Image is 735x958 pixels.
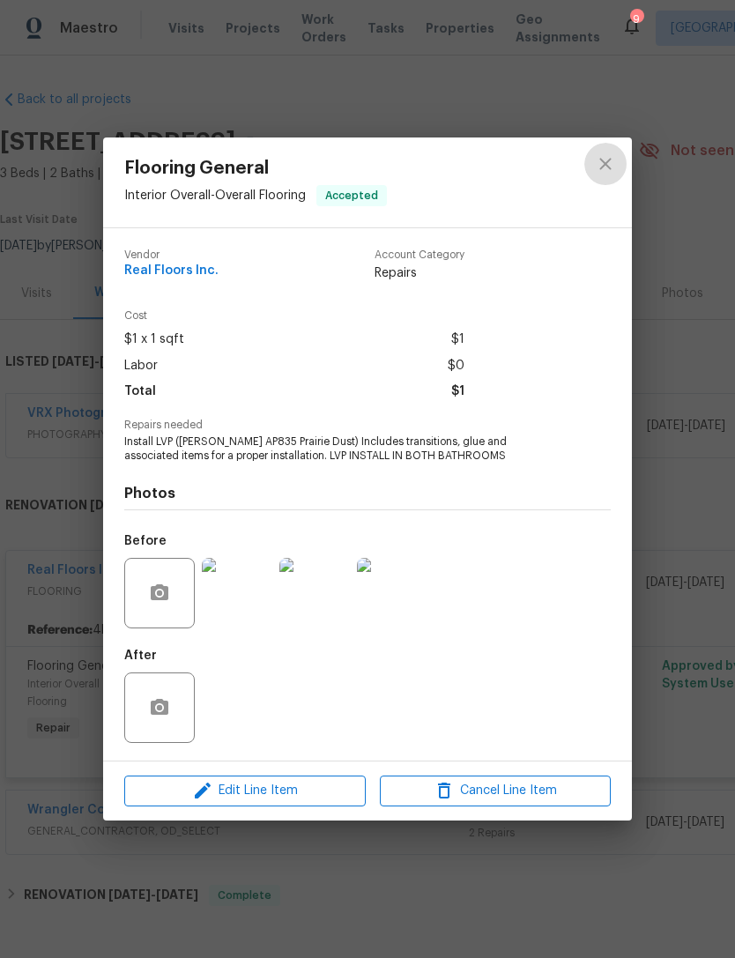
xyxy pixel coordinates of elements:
[124,434,562,464] span: Install LVP ([PERSON_NAME] AP835 Prairie Dust) Includes transitions, glue and associated items fo...
[124,327,184,353] span: $1 x 1 sqft
[124,189,306,202] span: Interior Overall - Overall Flooring
[124,485,611,502] h4: Photos
[451,379,464,405] span: $1
[124,264,219,278] span: Real Floors Inc.
[380,776,611,806] button: Cancel Line Item
[124,650,157,662] h5: After
[630,11,642,28] div: 9
[130,780,360,802] span: Edit Line Item
[124,249,219,261] span: Vendor
[385,780,605,802] span: Cancel Line Item
[124,420,611,431] span: Repairs needed
[375,249,464,261] span: Account Category
[124,535,167,547] h5: Before
[318,187,385,204] span: Accepted
[124,776,366,806] button: Edit Line Item
[375,264,464,282] span: Repairs
[451,327,464,353] span: $1
[448,353,464,379] span: $0
[124,379,156,405] span: Total
[584,143,627,185] button: close
[124,310,464,322] span: Cost
[124,159,387,178] span: Flooring General
[124,353,158,379] span: Labor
